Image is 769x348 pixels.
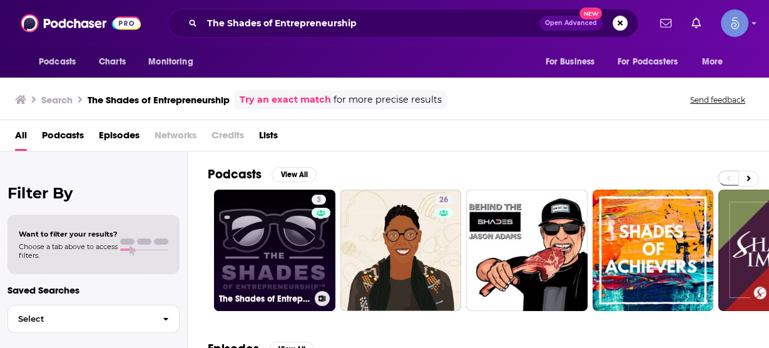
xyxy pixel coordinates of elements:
[240,93,331,107] a: Try an exact match
[334,93,442,107] span: for more precise results
[8,315,153,323] span: Select
[208,166,317,182] a: PodcastsView All
[312,195,326,205] a: 3
[545,53,594,71] span: For Business
[693,50,739,74] button: open menu
[148,53,193,71] span: Monitoring
[439,194,448,207] span: 26
[721,9,748,37] span: Logged in as Spiral5-G1
[536,50,610,74] button: open menu
[317,194,321,207] span: 3
[91,50,133,74] a: Charts
[99,53,126,71] span: Charts
[21,11,141,35] img: Podchaser - Follow, Share and Rate Podcasts
[140,50,209,74] button: open menu
[721,9,748,37] img: User Profile
[211,125,244,151] span: Credits
[168,9,638,38] div: Search podcasts, credits, & more...
[8,184,180,202] h2: Filter By
[39,53,76,71] span: Podcasts
[8,305,180,333] button: Select
[434,195,453,205] a: 26
[655,13,676,34] a: Show notifications dropdown
[539,16,603,31] button: Open AdvancedNew
[42,125,84,151] a: Podcasts
[19,230,118,238] span: Want to filter your results?
[214,190,335,311] a: 3The Shades of Entrepreneurship™
[702,53,723,71] span: More
[30,50,92,74] button: open menu
[721,9,748,37] button: Show profile menu
[545,20,597,26] span: Open Advanced
[202,13,539,33] input: Search podcasts, credits, & more...
[19,242,118,260] span: Choose a tab above to access filters.
[340,190,462,311] a: 26
[99,125,140,151] a: Episodes
[208,166,262,182] h2: Podcasts
[219,294,310,304] h3: The Shades of Entrepreneurship™
[155,125,196,151] span: Networks
[686,95,749,105] button: Send feedback
[8,284,180,296] p: Saved Searches
[609,50,696,74] button: open menu
[686,13,706,34] a: Show notifications dropdown
[259,125,278,151] a: Lists
[272,167,317,182] button: View All
[579,8,602,19] span: New
[88,94,230,106] h3: The Shades of Entrepreneurship
[41,94,73,106] h3: Search
[15,125,27,151] a: All
[618,53,678,71] span: For Podcasters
